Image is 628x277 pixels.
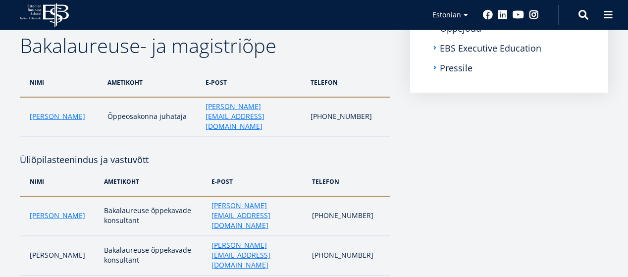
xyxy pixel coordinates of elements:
[20,167,99,196] th: nimi
[30,111,85,121] a: [PERSON_NAME]
[513,10,524,20] a: Youtube
[483,10,493,20] a: Facebook
[440,23,481,33] a: Õppejõud
[211,240,302,270] a: [PERSON_NAME][EMAIL_ADDRESS][DOMAIN_NAME]
[306,97,390,137] td: [PHONE_NUMBER]
[201,68,306,97] th: e-post
[529,10,539,20] a: Instagram
[20,137,390,167] h4: Üliõpilasteenindus ja vastuvõtt
[307,236,390,276] td: [PHONE_NUMBER]
[20,236,99,276] td: [PERSON_NAME]
[207,167,307,196] th: e-post
[498,10,508,20] a: Linkedin
[103,68,201,97] th: ametikoht
[206,102,301,131] a: [PERSON_NAME][EMAIL_ADDRESS][DOMAIN_NAME]
[306,68,390,97] th: telefon
[307,167,390,196] th: telefon
[99,236,207,276] td: Bakalaureuse õppekavade konsultant
[20,68,103,97] th: nimi
[440,63,472,73] a: Pressile
[99,167,207,196] th: ametikoht
[307,196,390,236] td: [PHONE_NUMBER]
[211,201,302,230] a: [PERSON_NAME][EMAIL_ADDRESS][DOMAIN_NAME]
[30,211,85,221] a: [PERSON_NAME]
[20,33,390,58] h2: Bakalaureuse- ja magistriõpe
[103,97,201,137] td: Õppeosakonna juhataja
[99,196,207,236] td: Bakalaureuse õppekavade konsultant
[440,43,541,53] a: EBS Executive Education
